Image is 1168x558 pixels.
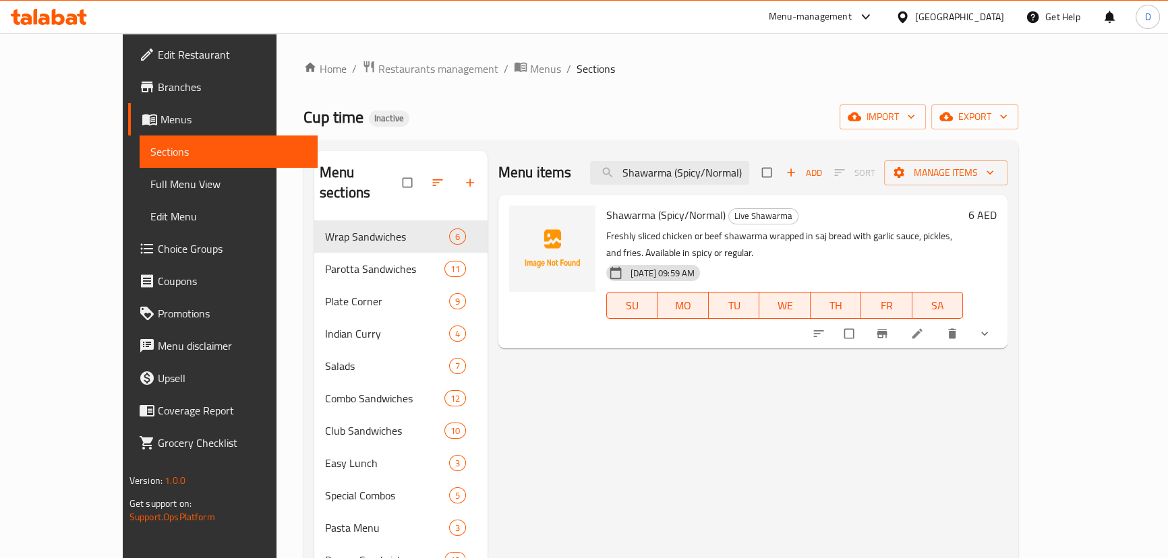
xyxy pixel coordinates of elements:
button: FR [861,292,912,319]
div: items [449,487,466,503]
a: Choice Groups [128,232,318,265]
span: Wrap Sandwiches [325,228,449,245]
div: Salads7 [314,350,488,382]
div: Salads [325,358,449,374]
a: Support.OpsPlatform [129,508,215,526]
span: 10 [445,425,465,437]
span: 4 [450,328,465,340]
div: Live Shawarma [728,208,798,224]
span: Pasta Menu [325,520,449,536]
span: Select section first [825,162,884,183]
a: Menu disclaimer [128,330,318,362]
div: Special Combos5 [314,479,488,511]
div: Easy Lunch [325,455,449,471]
a: Edit menu item [910,327,927,340]
div: Wrap Sandwiches6 [314,220,488,253]
button: Add [782,162,825,183]
h2: Menu items [498,162,572,183]
span: [DATE] 09:59 AM [625,267,700,280]
div: Parotta Sandwiches [325,261,444,277]
span: Restaurants management [378,61,498,77]
div: items [444,261,466,277]
span: Choice Groups [158,241,307,257]
span: Sections [577,61,615,77]
span: Menus [530,61,561,77]
a: Restaurants management [362,60,498,77]
a: Home [303,61,347,77]
span: Get support on: [129,495,192,512]
button: TH [811,292,861,319]
span: FR [867,296,906,315]
span: Grocery Checklist [158,435,307,451]
span: export [942,108,1008,125]
span: 3 [450,457,465,470]
span: Menus [160,111,307,127]
nav: breadcrumb [303,60,1018,77]
a: Promotions [128,297,318,330]
div: Club Sandwiches10 [314,414,488,447]
button: delete [937,319,970,348]
div: Special Combos [325,487,449,503]
div: Easy Lunch3 [314,447,488,479]
span: Full Menu View [150,176,307,192]
div: items [449,325,466,342]
div: items [444,423,466,439]
span: Select all sections [395,170,423,195]
div: Combo Sandwiches12 [314,382,488,414]
div: Plate Corner [325,293,449,309]
button: Manage items [884,160,1008,185]
span: 6 [450,230,465,243]
div: [GEOGRAPHIC_DATA] [915,9,1004,24]
span: 3 [450,522,465,534]
span: Add [786,165,822,181]
span: 7 [450,360,465,373]
button: Branch-specific-item [867,319,900,348]
button: Add section [455,168,488,197]
div: Club Sandwiches [325,423,444,439]
span: Promotions [158,305,307,321]
span: Indian Curry [325,325,449,342]
div: Plate Corner9 [314,285,488,317]
span: Coverage Report [158,402,307,418]
span: Manage items [895,164,997,181]
span: Upsell [158,370,307,386]
span: SA [918,296,958,315]
span: WE [765,296,805,315]
button: TU [709,292,759,319]
a: Menus [514,60,561,77]
li: / [352,61,357,77]
span: Shawarma (Spicy/Normal) [606,205,726,225]
li: / [566,61,571,77]
div: items [449,293,466,309]
span: MO [663,296,703,315]
a: Full Menu View [140,168,318,200]
h6: 6 AED [968,206,997,224]
button: sort-choices [804,319,836,348]
span: Branches [158,79,307,95]
span: D [1144,9,1150,24]
li: / [504,61,508,77]
a: Sections [140,135,318,168]
span: Select to update [836,321,865,346]
span: 9 [450,295,465,308]
span: TH [816,296,856,315]
div: items [449,358,466,374]
span: 11 [445,263,465,276]
div: Combo Sandwiches [325,390,444,406]
div: items [449,228,466,245]
div: Pasta Menu3 [314,511,488,544]
span: 5 [450,489,465,502]
button: export [931,104,1018,129]
button: SU [606,292,658,319]
input: search [590,161,749,185]
span: SU [612,296,652,315]
button: MO [658,292,708,319]
a: Upsell [128,362,318,394]
span: TU [714,296,754,315]
svg: Show Choices [978,327,991,340]
a: Branches [128,71,318,103]
h2: Menu sections [320,162,403,203]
